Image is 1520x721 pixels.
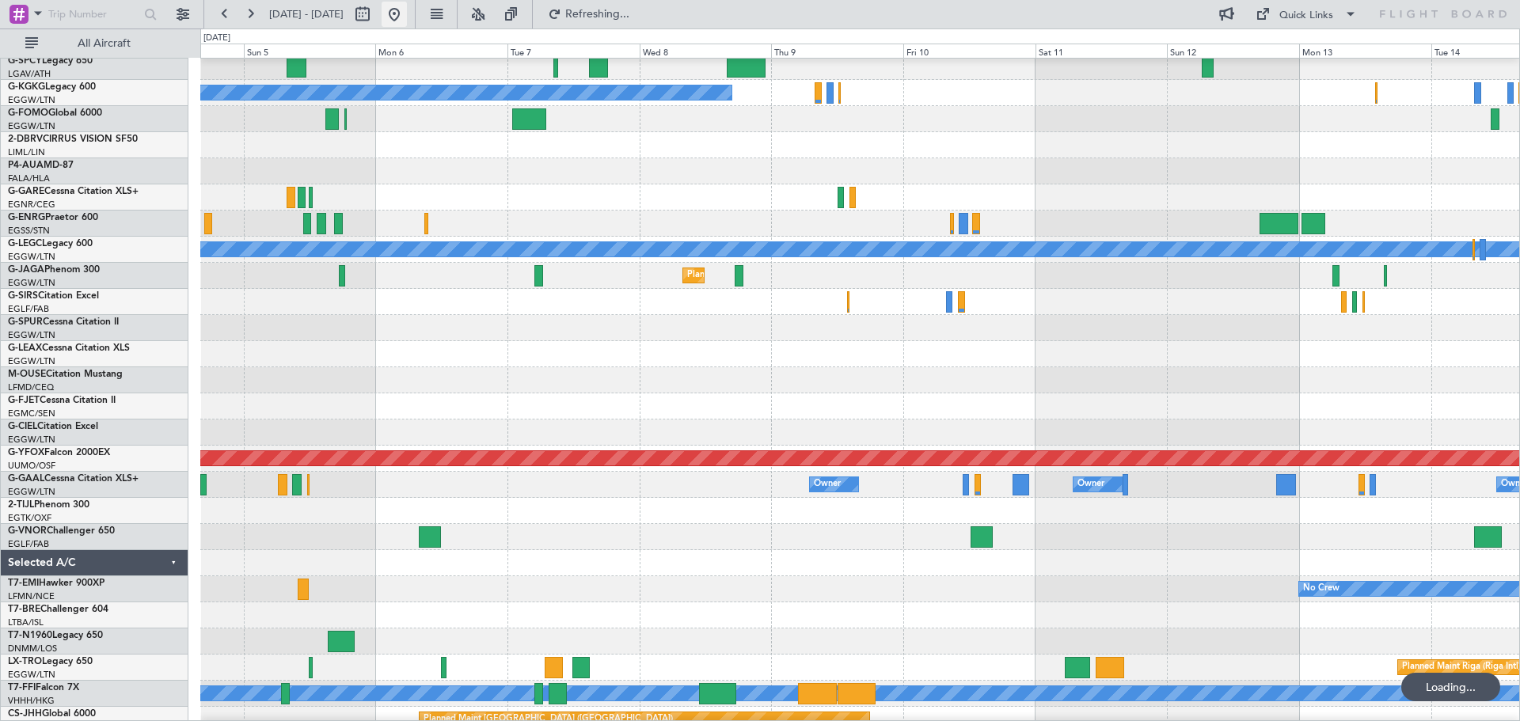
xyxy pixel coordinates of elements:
span: G-YFOX [8,448,44,457]
span: T7-BRE [8,605,40,614]
span: G-CIEL [8,422,37,431]
button: All Aircraft [17,31,172,56]
span: G-SIRS [8,291,38,301]
a: VHHH/HKG [8,695,55,707]
span: G-ENRG [8,213,45,222]
div: Mon 13 [1299,44,1431,58]
a: EGMC/SEN [8,408,55,419]
a: LFMD/CEQ [8,381,54,393]
a: EGLF/FAB [8,303,49,315]
div: Sun 12 [1167,44,1299,58]
div: Sat 11 [1035,44,1168,58]
a: LTBA/ISL [8,617,44,628]
div: No Crew [1303,577,1339,601]
a: G-SIRSCitation Excel [8,291,99,301]
a: 2-TIJLPhenom 300 [8,500,89,510]
a: EGGW/LTN [8,329,55,341]
div: Mon 6 [375,44,507,58]
span: T7-N1960 [8,631,52,640]
span: G-GAAL [8,474,44,484]
a: EGGW/LTN [8,94,55,106]
a: G-YFOXFalcon 2000EX [8,448,110,457]
div: Thu 9 [771,44,903,58]
span: G-SPUR [8,317,43,327]
a: EGGW/LTN [8,355,55,367]
button: Refreshing... [541,2,636,27]
a: G-SPCYLegacy 650 [8,56,93,66]
a: LX-TROLegacy 650 [8,657,93,666]
a: EGNR/CEG [8,199,55,211]
a: G-VNORChallenger 650 [8,526,115,536]
span: LX-TRO [8,657,42,666]
button: Quick Links [1248,2,1365,27]
a: G-LEGCLegacy 600 [8,239,93,249]
a: EGGW/LTN [8,251,55,263]
a: G-JAGAPhenom 300 [8,265,100,275]
a: G-GAALCessna Citation XLS+ [8,474,139,484]
span: All Aircraft [41,38,167,49]
span: 2-DBRV [8,135,43,144]
span: G-VNOR [8,526,47,536]
div: Tue 7 [507,44,640,58]
span: M-OUSE [8,370,46,379]
a: T7-EMIHawker 900XP [8,579,104,588]
span: G-KGKG [8,82,45,92]
span: G-JAGA [8,265,44,275]
a: G-GARECessna Citation XLS+ [8,187,139,196]
span: G-FJET [8,396,40,405]
div: Wed 8 [640,44,772,58]
a: G-FJETCessna Citation II [8,396,116,405]
a: T7-FFIFalcon 7X [8,683,79,693]
a: G-FOMOGlobal 6000 [8,108,102,118]
span: P4-AUA [8,161,44,170]
a: DNMM/LOS [8,643,57,655]
div: Owner [814,472,841,496]
span: [DATE] - [DATE] [269,7,344,21]
a: EGGW/LTN [8,434,55,446]
span: Refreshing... [564,9,631,20]
div: Sun 5 [244,44,376,58]
div: Planned Maint [GEOGRAPHIC_DATA] ([GEOGRAPHIC_DATA]) [687,264,937,287]
a: EGGW/LTN [8,120,55,132]
a: T7-N1960Legacy 650 [8,631,103,640]
div: Owner [1077,472,1104,496]
div: Fri 10 [903,44,1035,58]
a: FALA/HLA [8,173,50,184]
a: M-OUSECitation Mustang [8,370,123,379]
a: EGLF/FAB [8,538,49,550]
a: G-KGKGLegacy 600 [8,82,96,92]
a: LFMN/NCE [8,590,55,602]
a: LGAV/ATH [8,68,51,80]
a: P4-AUAMD-87 [8,161,74,170]
span: G-FOMO [8,108,48,118]
a: G-LEAXCessna Citation XLS [8,343,130,353]
span: 2-TIJL [8,500,34,510]
a: 2-DBRVCIRRUS VISION SF50 [8,135,138,144]
span: G-SPCY [8,56,42,66]
a: EGTK/OXF [8,512,51,524]
a: EGGW/LTN [8,277,55,289]
a: LIML/LIN [8,146,45,158]
a: G-ENRGPraetor 600 [8,213,98,222]
span: T7-FFI [8,683,36,693]
span: G-GARE [8,187,44,196]
a: UUMO/OSF [8,460,55,472]
a: G-CIELCitation Excel [8,422,98,431]
span: T7-EMI [8,579,39,588]
div: Quick Links [1279,8,1333,24]
input: Trip Number [48,2,139,26]
a: EGSS/STN [8,225,50,237]
span: G-LEGC [8,239,42,249]
span: G-LEAX [8,343,42,353]
span: CS-JHH [8,709,42,719]
a: T7-BREChallenger 604 [8,605,108,614]
a: EGGW/LTN [8,669,55,681]
a: CS-JHHGlobal 6000 [8,709,96,719]
a: EGGW/LTN [8,486,55,498]
div: Loading... [1401,673,1500,701]
div: [DATE] [203,32,230,45]
a: G-SPURCessna Citation II [8,317,119,327]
